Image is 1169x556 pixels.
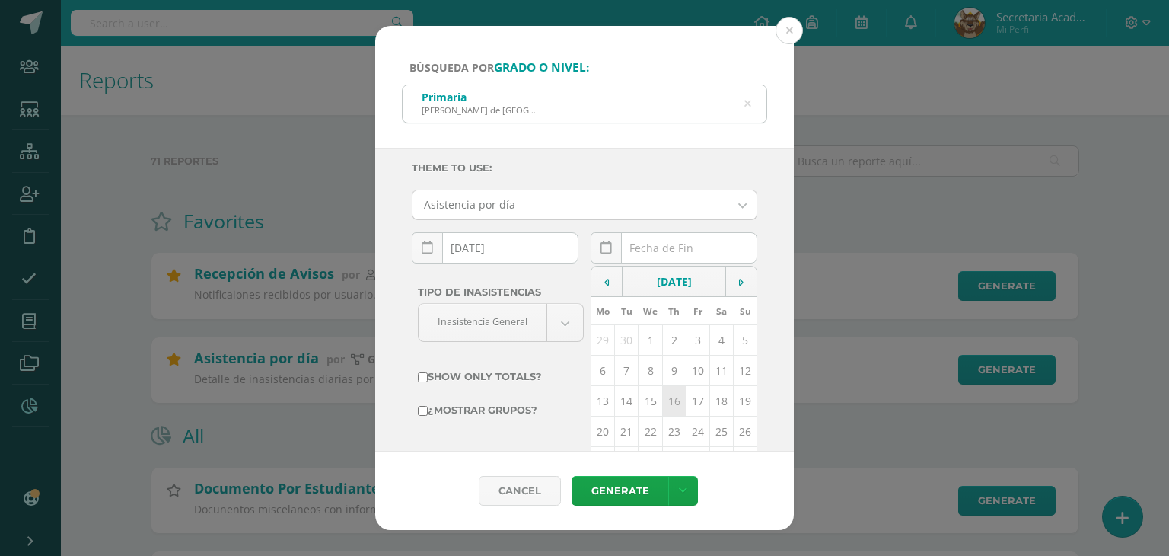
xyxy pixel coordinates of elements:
td: 4 [710,325,734,356]
td: 11 [710,356,734,386]
a: Asistencia por día [412,190,757,219]
input: Fecha de inicio [412,233,578,263]
th: Fr [686,297,709,325]
input: Fecha de Fin [591,233,757,263]
label: Theme to use: [412,152,757,184]
td: 1 [639,325,662,356]
td: 2 [662,325,686,356]
td: 30 [662,447,686,478]
button: Close (Esc) [776,17,803,44]
a: Inasistencia General [419,304,583,341]
input: ej. Primero primaria, etc. [403,85,766,123]
td: 15 [639,386,662,417]
td: 18 [710,386,734,417]
td: 23 [662,417,686,447]
td: 27 [591,447,615,478]
th: We [639,297,662,325]
td: 5 [734,325,757,356]
td: 7 [615,356,639,386]
span: Búsqueda por [409,60,589,75]
td: 16 [662,386,686,417]
input: ¿Mostrar grupos? [418,406,428,416]
td: 31 [686,447,709,478]
td: 21 [615,417,639,447]
td: 14 [615,386,639,417]
label: Tipo de Inasistencias [418,282,584,303]
th: Mo [591,297,615,325]
input: Show only totals? [418,372,428,382]
td: 17 [686,386,709,417]
td: 28 [615,447,639,478]
td: 25 [710,417,734,447]
th: Tu [615,297,639,325]
td: 26 [734,417,757,447]
a: Generate [572,476,668,506]
td: 20 [591,417,615,447]
th: Sa [710,297,734,325]
td: 29 [591,325,615,356]
div: Primaria [422,90,540,104]
td: 12 [734,356,757,386]
td: 6 [591,356,615,386]
td: 29 [639,447,662,478]
td: 3 [686,325,709,356]
td: 22 [639,417,662,447]
td: [DATE] [623,267,726,297]
td: 9 [662,356,686,386]
th: Th [662,297,686,325]
td: 19 [734,386,757,417]
div: Cancel [479,476,561,506]
td: 10 [686,356,709,386]
span: Asistencia por día [424,190,716,219]
td: 1 [710,447,734,478]
td: 30 [615,325,639,356]
td: 24 [686,417,709,447]
label: Show only totals? [418,366,584,388]
td: 8 [639,356,662,386]
div: [PERSON_NAME] de [GEOGRAPHIC_DATA] [422,104,540,116]
td: 2 [734,447,757,478]
th: Su [734,297,757,325]
td: 13 [591,386,615,417]
strong: grado o nivel: [494,59,589,75]
span: Inasistencia General [438,304,527,340]
label: ¿Mostrar grupos? [418,400,584,421]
